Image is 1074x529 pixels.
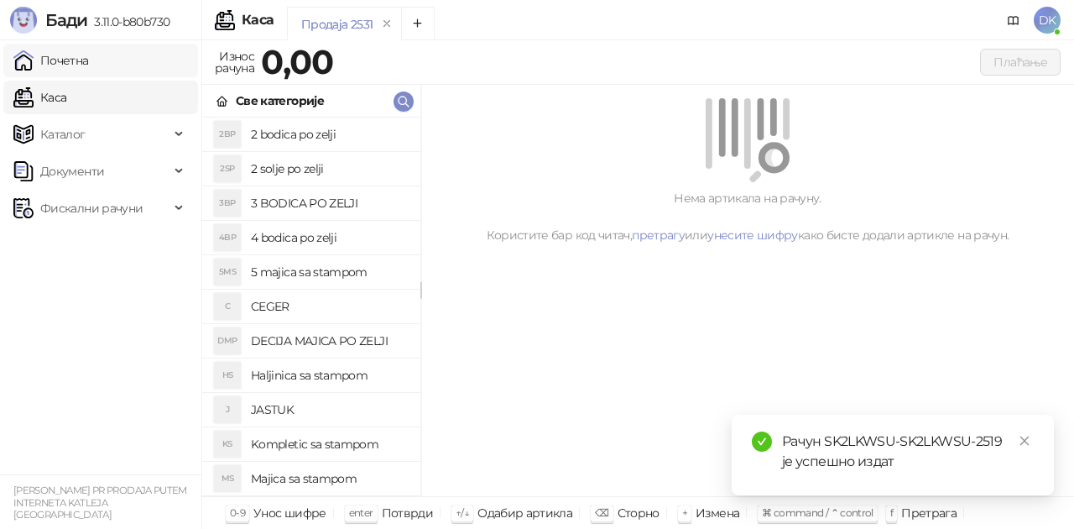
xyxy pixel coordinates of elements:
h4: CEGER [251,293,407,320]
span: ↑/↓ [456,506,469,519]
div: Измена [696,502,739,524]
div: 2BP [214,121,241,148]
span: ⌘ command / ⌃ control [762,506,873,519]
span: DK [1034,7,1061,34]
h4: 3 BODICA PO ZELJI [251,190,407,217]
div: MS [214,465,241,492]
div: Продаја 2531 [301,15,373,34]
button: Add tab [401,7,435,40]
span: check-circle [752,432,772,452]
span: close [1019,435,1030,447]
span: f [890,506,893,519]
a: Документација [1000,7,1027,34]
a: Close [1015,432,1034,450]
h4: 5 majica sa stampom [251,259,407,285]
div: Нема артикала на рачуну. Користите бар код читач, или како бисте додали артикле на рачун. [441,189,1054,244]
h4: 2 solje po zelji [251,155,407,182]
div: 5MS [214,259,241,285]
div: HS [214,362,241,389]
div: C [214,293,241,320]
div: 2SP [214,155,241,182]
span: Каталог [40,118,86,151]
div: grid [202,118,420,496]
div: KS [214,431,241,458]
small: [PERSON_NAME] PR PRODAJA PUTEM INTERNETA KATLEJA [GEOGRAPHIC_DATA] [13,484,187,521]
div: Износ рачуна [211,45,258,79]
img: Logo [10,7,37,34]
div: Каса [242,13,274,27]
div: Све категорије [236,92,324,110]
h4: 4 bodica po zelji [251,224,407,251]
div: Унос шифре [253,502,326,524]
div: J [214,396,241,423]
span: 3.11.0-b80b730 [87,14,169,29]
div: Сторно [618,502,660,524]
button: Плаћање [980,49,1061,76]
div: Претрага [901,502,957,524]
h4: JASTUK [251,396,407,423]
a: претрагу [632,228,685,243]
h4: Majica sa stampom [251,465,407,492]
span: 0-9 [230,506,245,519]
h4: Haljinica sa stampom [251,362,407,389]
span: Бади [45,10,87,30]
span: + [682,506,687,519]
span: Документи [40,155,104,188]
button: remove [376,17,398,31]
a: Почетна [13,44,89,77]
div: 4BP [214,224,241,251]
div: Одабир артикла [477,502,572,524]
div: DMP [214,327,241,354]
span: ⌫ [595,506,608,519]
strong: 0,00 [261,41,333,82]
h4: Kompletic sa stampom [251,431,407,458]
div: 3BP [214,190,241,217]
div: Потврди [382,502,434,524]
h4: 2 bodica po zelji [251,121,407,148]
h4: DECIJA MAJICA PO ZELJI [251,327,407,354]
span: Фискални рачуни [40,191,143,225]
span: enter [349,506,373,519]
a: Каса [13,81,66,114]
a: унесите шифру [707,228,798,243]
div: Рачун SK2LKWSU-SK2LKWSU-2519 је успешно издат [782,432,1034,472]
